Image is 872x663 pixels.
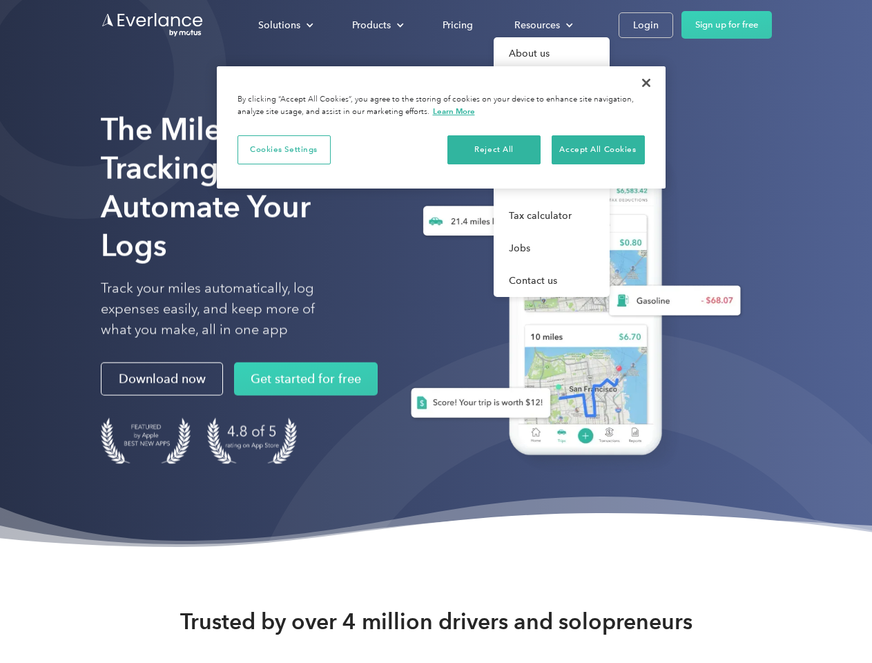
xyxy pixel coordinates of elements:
[619,12,673,38] a: Login
[217,66,666,189] div: Privacy
[352,17,391,34] div: Products
[633,17,659,34] div: Login
[238,135,331,164] button: Cookies Settings
[433,106,475,116] a: More information about your privacy, opens in a new tab
[494,265,610,297] a: Contact us
[494,37,610,70] a: About us
[217,66,666,189] div: Cookie banner
[514,17,560,34] div: Resources
[238,94,645,118] div: By clicking “Accept All Cookies”, you agree to the storing of cookies on your device to enhance s...
[443,17,473,34] div: Pricing
[207,418,297,464] img: 4.9 out of 5 stars on the app store
[101,12,204,38] a: Go to homepage
[101,278,347,340] p: Track your miles automatically, log expenses easily, and keep more of what you make, all in one app
[234,363,378,396] a: Get started for free
[681,11,772,39] a: Sign up for free
[258,17,300,34] div: Solutions
[244,13,324,37] div: Solutions
[552,135,645,164] button: Accept All Cookies
[101,363,223,396] a: Download now
[180,608,692,635] strong: Trusted by over 4 million drivers and solopreneurs
[494,232,610,265] a: Jobs
[501,13,584,37] div: Resources
[429,13,487,37] a: Pricing
[494,200,610,232] a: Tax calculator
[338,13,415,37] div: Products
[447,135,541,164] button: Reject All
[101,418,191,464] img: Badge for Featured by Apple Best New Apps
[494,37,610,297] nav: Resources
[631,68,661,98] button: Close
[389,131,752,476] img: Everlance, mileage tracker app, expense tracking app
